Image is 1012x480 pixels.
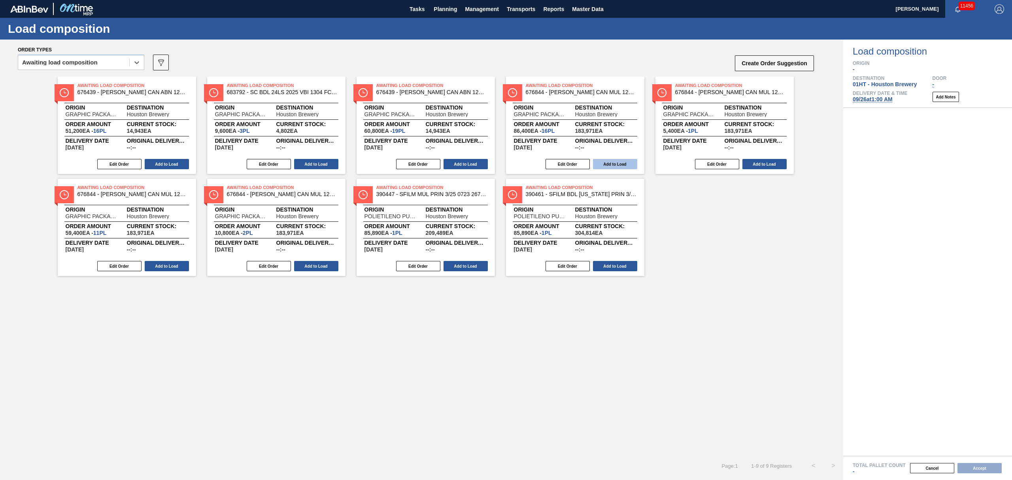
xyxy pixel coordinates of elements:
span: 16,PL [542,128,555,134]
button: Add to Load [742,159,787,169]
button: Edit Order [396,159,440,169]
span: Order amount [66,224,127,229]
span: statusAwaiting Load Composition676844 - [PERSON_NAME] CAN MUL 12OZ BARCODE CAN PK 12/12 SOriginGR... [655,77,794,174]
button: Add to Load [145,159,189,169]
span: Destination [127,207,188,212]
button: Edit Order [247,159,291,169]
span: --:-- [276,145,285,150]
span: Origin [853,61,1012,66]
span: Original delivery time [276,240,338,245]
span: 01HT - Houston Brewery [853,81,917,87]
span: ,4,802,EA, [276,128,298,134]
span: Houston Brewery [127,111,169,117]
span: Houston Brewery [725,111,767,117]
span: Order amount [66,122,127,127]
span: GRAPHIC PACKAGING INTERNATIONA [66,111,119,117]
span: Destination [426,105,487,110]
span: Awaiting Load Composition [376,81,487,89]
button: < [804,456,823,476]
span: Delivery Date [364,138,426,143]
span: - [933,81,935,87]
span: 2,PL [243,230,253,236]
span: 51,200EA-16PL [66,128,107,134]
span: 59,400EA-11PL [66,230,107,236]
button: > [823,456,843,476]
span: ,183,971,EA, [127,230,155,236]
span: 09/26 at 1:00 AM [853,96,893,102]
span: Awaiting Load Composition [526,183,636,191]
button: Add to Load [593,159,637,169]
span: Destination [276,207,338,212]
span: Origin [514,105,575,110]
span: 676439 - CARR CAN ABN 12OZ TWNSTK 30/12 CAN 0822 [77,89,188,95]
span: Order amount [364,224,426,229]
span: Origin [215,105,276,110]
span: Destination [127,105,188,110]
div: Awaiting load composition [22,60,98,65]
span: Origin [364,105,426,110]
span: 10/02/2025 [364,145,383,150]
button: Cancel [910,463,954,473]
span: ,304,814,EA, [575,230,603,236]
span: 09/30/2025 [66,247,84,252]
span: Transports [507,4,535,14]
button: Edit Order [396,261,440,271]
span: GRAPHIC PACKAGING INTERNATIONA [514,111,567,117]
span: 10/01/2025 [663,145,682,150]
span: Origin [663,105,725,110]
img: status [508,190,517,199]
button: Edit Order [247,261,291,271]
span: 676844 - CARR CAN MUL 12OZ BARCODE CAN PK 12/12 S [526,89,636,95]
span: 10/01/2025 [514,145,532,150]
button: Edit Order [546,159,590,169]
button: Notifications [945,4,970,15]
span: Houston Brewery [426,214,468,219]
span: GRAPHIC PACKAGING INTERNATIONA [66,214,119,219]
span: 09/23/2025 [364,247,383,252]
span: - [853,66,855,72]
span: Original delivery time [426,240,487,245]
span: 86,400EA-16PL [514,128,555,134]
span: 1,PL [542,230,552,236]
span: Awaiting Load Composition [526,81,636,89]
span: ,183,971,EA, [276,230,304,236]
span: GRAPHIC PACKAGING INTERNATIONA [215,214,268,219]
span: statusAwaiting Load Composition676439 - [PERSON_NAME] CAN ABN 12OZ TWNSTK 30/12 CAN 0822OriginGRA... [357,77,495,174]
span: Reports [543,4,564,14]
span: Origin [66,105,127,110]
button: Add to Load [444,261,488,271]
span: Houston Brewery [575,111,617,117]
span: Destination [853,76,933,81]
span: 390461 - SFILM BDL TEXAS PRIN 3/25 0824 WRAP 4 26 [526,191,636,197]
span: Current Stock: [575,224,636,229]
span: Delivery Date [514,240,575,245]
button: Edit Order [97,261,142,271]
span: Load composition [853,47,1012,56]
span: Original delivery time [127,138,188,143]
span: ,183,971,EA, [725,128,752,134]
span: 11456 [959,2,975,10]
span: Current Stock: [426,122,487,127]
span: 390447 - SFILM MUL PRIN 3/25 0723 267 ABISTW 10/2 [376,191,487,197]
span: 60,800EA-19PL [364,128,406,134]
span: statusAwaiting Load Composition390447 - SFILM MUL PRIN 3/25 0723 267 ABISTW 10/2OriginPOLIETILENO... [357,179,495,276]
span: Planning [434,4,457,14]
span: 676439 - CARR CAN ABN 12OZ TWNSTK 30/12 CAN 0822 [376,89,487,95]
span: Awaiting Load Composition [376,183,487,191]
span: Houston Brewery [426,111,468,117]
span: 683792 - SC BDL 24LS 2025 VBI 1304 FCSUITCS 12OZ [227,89,338,95]
img: status [359,88,368,97]
span: Page : 1 [721,463,738,469]
img: status [209,88,218,97]
span: Current Stock: [276,122,338,127]
span: statusAwaiting Load Composition683792 - SC BDL 24LS 2025 VBI 1304 FCSUITCS 12OZOriginGRAPHIC PACK... [207,77,346,174]
span: Order amount [663,122,725,127]
span: Original delivery time [575,138,636,143]
span: Order amount [215,224,276,229]
span: 1,PL [392,230,402,236]
span: Awaiting Load Composition [675,81,786,89]
span: Delivery Date [66,240,127,245]
span: 676844 - CARR CAN MUL 12OZ BARCODE CAN PK 12/12 S [675,89,786,95]
h1: Load composition [8,24,148,33]
span: Current Stock: [725,122,786,127]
